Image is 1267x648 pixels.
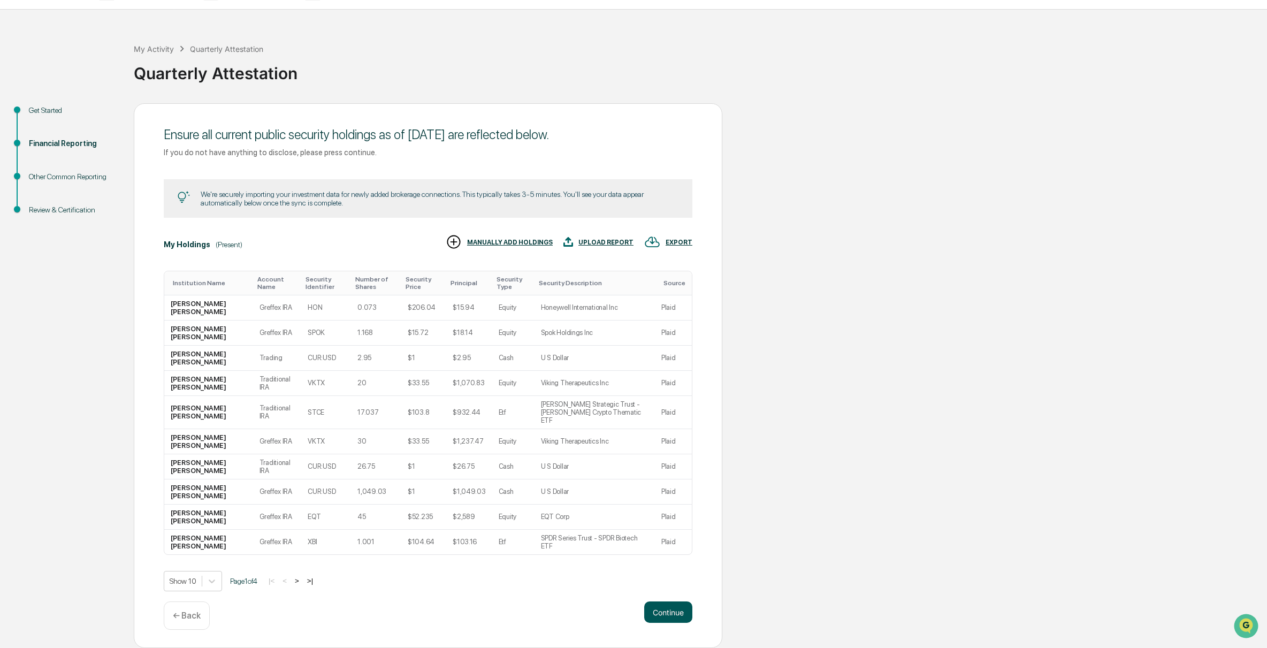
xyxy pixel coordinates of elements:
[78,136,86,144] div: 🗄️
[492,371,535,396] td: Equity
[406,276,442,291] div: Toggle SortBy
[401,371,446,396] td: $33.55
[182,85,195,98] button: Start new chat
[351,371,401,396] td: 20
[446,371,492,396] td: $1,070.83
[655,429,692,454] td: Plaid
[446,429,492,454] td: $1,237.47
[253,321,302,346] td: Greffex IRA
[446,396,492,429] td: $932.44
[446,295,492,321] td: $15.94
[11,82,30,101] img: 1746055101610-c473b297-6a78-478c-a979-82029cc54cd1
[253,371,302,396] td: Traditional IRA
[29,138,117,149] div: Financial Reporting
[304,576,316,585] button: >|
[401,530,446,554] td: $104.64
[539,279,651,287] div: Toggle SortBy
[401,429,446,454] td: $33.55
[355,276,397,291] div: Toggle SortBy
[446,479,492,505] td: $1,049.03
[351,479,401,505] td: 1,049.03
[351,454,401,479] td: 26.75
[21,135,69,146] span: Preclearance
[351,505,401,530] td: 45
[253,505,302,530] td: Greffex IRA
[301,479,351,505] td: CUR:USD
[164,479,253,505] td: [PERSON_NAME] [PERSON_NAME]
[201,190,679,207] div: We're securely importing your investment data for newly added brokerage connections. This typical...
[164,530,253,554] td: [PERSON_NAME] [PERSON_NAME]
[253,429,302,454] td: Greffex IRA
[401,505,446,530] td: $52.235
[655,321,692,346] td: Plaid
[401,321,446,346] td: $15.72
[164,295,253,321] td: [PERSON_NAME] [PERSON_NAME]
[535,530,655,554] td: SPDR Series Trust - SPDR Biotech ETF
[292,576,302,585] button: >
[164,429,253,454] td: [PERSON_NAME] [PERSON_NAME]
[265,576,278,585] button: |<
[655,530,692,554] td: Plaid
[492,454,535,479] td: Cash
[351,530,401,554] td: 1.001
[253,346,302,371] td: Trading
[451,279,488,287] div: Toggle SortBy
[535,505,655,530] td: EQT Corp
[75,181,129,189] a: Powered byPylon
[446,505,492,530] td: $2,589
[301,396,351,429] td: STCE
[164,505,253,530] td: [PERSON_NAME] [PERSON_NAME]
[164,396,253,429] td: [PERSON_NAME] [PERSON_NAME]
[467,239,553,246] div: MANUALLY ADD HOLDINGS
[663,279,688,287] div: Toggle SortBy
[401,479,446,505] td: $1
[230,577,257,585] span: Page 1 of 4
[351,295,401,321] td: 0.073
[253,295,302,321] td: Greffex IRA
[164,454,253,479] td: [PERSON_NAME] [PERSON_NAME]
[36,82,175,93] div: Start new chat
[578,239,633,246] div: UPLOAD REPORT
[655,346,692,371] td: Plaid
[301,530,351,554] td: XBI
[492,295,535,321] td: Equity
[446,321,492,346] td: $18.14
[29,105,117,116] div: Get Started
[446,454,492,479] td: $26.75
[535,479,655,505] td: U S Dollar
[253,396,302,429] td: Traditional IRA
[173,611,201,621] p: ← Back
[279,576,290,585] button: <
[563,234,573,250] img: UPLOAD REPORT
[301,371,351,396] td: VKTX
[253,454,302,479] td: Traditional IRA
[535,454,655,479] td: U S Dollar
[401,454,446,479] td: $1
[301,505,351,530] td: EQT
[655,371,692,396] td: Plaid
[6,131,73,150] a: 🖐️Preclearance
[164,371,253,396] td: [PERSON_NAME] [PERSON_NAME]
[535,295,655,321] td: Honeywell International Inc
[351,321,401,346] td: 1.168
[301,321,351,346] td: SPOK
[21,155,67,166] span: Data Lookup
[351,429,401,454] td: 30
[301,454,351,479] td: CUR:USD
[446,346,492,371] td: $2.95
[492,429,535,454] td: Equity
[177,191,190,204] img: Tip
[535,429,655,454] td: Viking Therapeutics Inc
[301,295,351,321] td: HON
[492,321,535,346] td: Equity
[11,136,19,144] div: 🖐️
[164,346,253,371] td: [PERSON_NAME] [PERSON_NAME]
[351,346,401,371] td: 2.95
[492,396,535,429] td: Etf
[655,454,692,479] td: Plaid
[497,276,530,291] div: Toggle SortBy
[535,321,655,346] td: Spok Holdings Inc
[446,234,462,250] img: MANUALLY ADD HOLDINGS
